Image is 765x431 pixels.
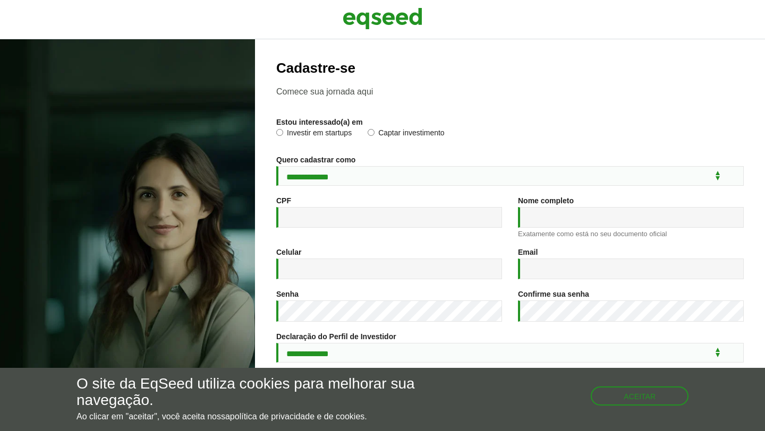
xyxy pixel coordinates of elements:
[276,197,291,204] label: CPF
[591,386,688,406] button: Aceitar
[276,129,283,136] input: Investir em startups
[368,129,445,140] label: Captar investimento
[276,248,301,256] label: Celular
[518,290,589,298] label: Confirme sua senha
[276,333,396,340] label: Declaração do Perfil de Investidor
[276,129,352,140] label: Investir em startups
[518,197,574,204] label: Nome completo
[230,412,365,421] a: política de privacidade e de cookies
[518,248,538,256] label: Email
[276,87,744,97] p: Comece sua jornada aqui
[76,411,444,421] p: Ao clicar em "aceitar", você aceita nossa .
[343,5,422,32] img: EqSeed Logo
[368,129,375,136] input: Captar investimento
[276,61,744,76] h2: Cadastre-se
[276,156,355,163] label: Quero cadastrar como
[276,118,363,126] label: Estou interessado(a) em
[518,230,744,237] div: Exatamente como está no seu documento oficial
[76,376,444,409] h5: O site da EqSeed utiliza cookies para melhorar sua navegação.
[276,290,299,298] label: Senha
